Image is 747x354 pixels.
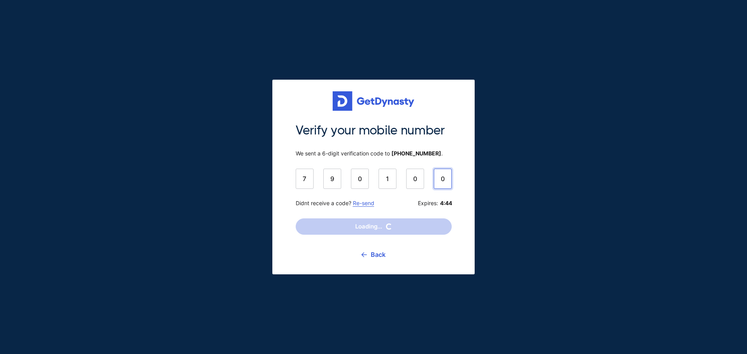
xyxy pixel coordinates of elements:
b: [PHONE_NUMBER] [391,150,441,157]
a: Re-send [353,200,374,206]
b: 4:44 [440,200,452,207]
span: Verify your mobile number [296,122,452,139]
img: go back icon [361,252,367,257]
span: Expires: [418,200,452,207]
span: Didnt receive a code? [296,200,374,207]
img: Get started for free with Dynasty Trust Company [333,91,414,111]
a: Back [361,245,386,264]
span: We sent a 6-digit verification code to . [296,150,452,157]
